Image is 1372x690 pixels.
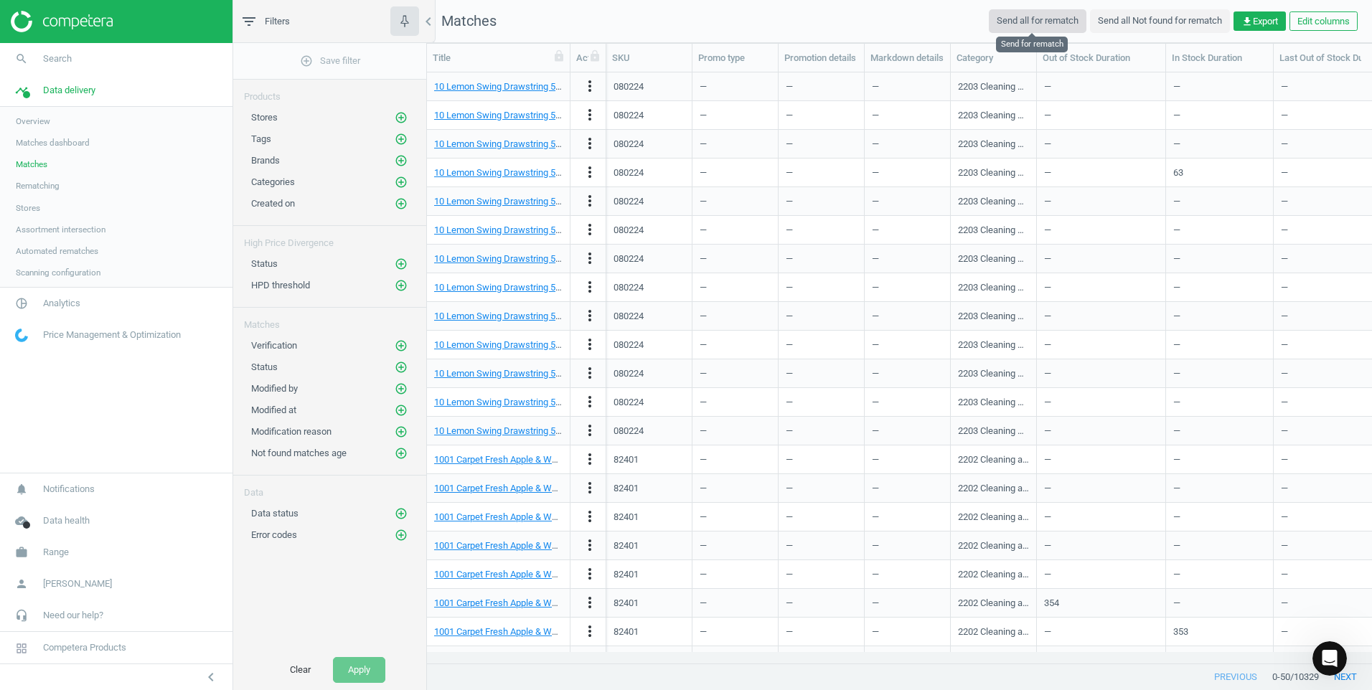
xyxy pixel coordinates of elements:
i: add_circle_outline [395,197,408,210]
div: — [1173,217,1266,242]
i: more_vert [581,651,598,668]
i: more_vert [581,250,598,267]
div: — [700,74,771,99]
div: 2203 Cleaning Hardware [958,224,1029,237]
i: add_circle_outline [395,176,408,189]
i: add_circle_outline [300,55,313,67]
i: more_vert [581,278,598,296]
div: — [700,303,771,329]
a: 10 Lemon Swing Drawstring 50L [434,425,565,436]
div: 080224 [614,252,644,265]
i: search [8,45,35,72]
div: — [700,504,771,529]
div: — [1044,131,1158,156]
div: 2203 Cleaning Hardware [958,396,1029,409]
i: more_vert [581,221,598,238]
a: 1001 Carpet Fresh Apple & Waterlily 300m [434,483,603,493]
button: add_circle_outline [394,110,408,125]
i: add_circle_outline [395,279,408,292]
div: — [700,217,771,242]
span: HPD threshold [251,280,310,290]
div: — [872,533,943,558]
div: 2203 Cleaning Hardware [958,425,1029,438]
span: Notifications [43,483,95,496]
div: — [786,533,857,558]
span: [PERSON_NAME] [43,577,112,590]
i: add_circle_outline [395,425,408,438]
a: 10 Lemon Swing Drawstring 50L [434,110,565,120]
div: 2202 Cleaning and Laundry Consumable [958,453,1029,466]
span: Rematching [16,180,60,192]
div: 080224 [614,339,644,351]
div: — [872,447,943,472]
div: High Price Divergence [233,226,426,250]
a: 1001 Carpet Fresh Apple & Waterlily 300m [434,454,603,465]
i: more_vert [581,594,598,611]
button: add_circle_outline [394,425,408,439]
i: notifications [8,476,35,503]
span: Export [1241,15,1278,28]
span: Price Management & Optimization [43,329,181,341]
div: — [872,476,943,501]
a: 10 Lemon Swing Drawstring 50L [434,253,565,264]
div: — [1173,275,1266,300]
span: Tags [251,133,271,144]
div: 080224 [614,138,644,151]
i: cloud_done [8,507,35,534]
button: more_vert [581,250,598,268]
button: more_vert [581,623,598,641]
div: 2203 Cleaning Hardware [958,80,1029,93]
div: 080224 [614,425,644,438]
div: — [1044,275,1158,300]
a: 1001 Carpet Fresh Apple & Waterlily 300m [434,626,603,637]
button: more_vert [581,364,598,383]
button: more_vert [581,106,598,125]
div: SKU [612,52,686,65]
span: Modified by [251,383,298,394]
div: 2203 Cleaning Hardware [958,339,1029,351]
i: more_vert [581,537,598,554]
div: 2203 Cleaning Hardware [958,252,1029,265]
i: more_vert [581,422,598,439]
div: — [786,303,857,329]
div: grid [427,72,1372,652]
span: Categories [251,176,295,187]
a: 1001 Carpet Fresh Apple & Waterlily 300m [434,511,603,522]
span: Status [251,361,278,372]
div: — [872,246,943,271]
button: add_circle_outline [394,153,408,168]
div: 82401 [614,453,639,466]
i: add_circle_outline [395,111,408,124]
span: Assortment intersection [16,224,105,235]
div: — [700,275,771,300]
div: — [786,418,857,443]
button: add_circle_outline [394,506,408,521]
span: Automated rematches [16,245,98,257]
div: In Stock Duration [1172,52,1267,65]
div: — [1173,447,1266,472]
span: Overview [16,115,50,127]
div: Category [957,52,1030,65]
div: — [1173,246,1266,271]
button: more_vert [581,508,598,526]
span: Matches [16,159,47,170]
i: chevron_left [420,13,437,30]
div: — [786,189,857,214]
div: Promo type [698,52,772,65]
div: Markdown details [870,52,944,65]
button: Send all Not found for rematch [1090,9,1230,32]
button: add_circle_outline [394,528,408,542]
span: Status [251,258,278,269]
span: Data status [251,508,299,519]
div: — [872,160,943,185]
i: pie_chart_outlined [8,290,35,317]
i: more_vert [581,479,598,496]
div: — [700,189,771,214]
i: add_circle_outline [395,404,408,417]
button: add_circle_outline [394,132,408,146]
div: 080224 [614,195,644,208]
i: more_vert [581,364,598,382]
div: — [872,275,943,300]
span: Error codes [251,529,297,540]
button: Send all for rematch [989,9,1086,32]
